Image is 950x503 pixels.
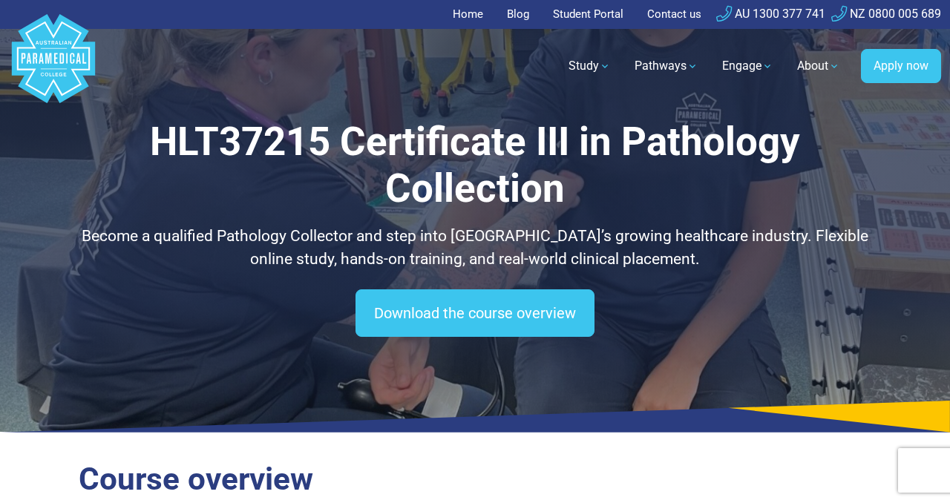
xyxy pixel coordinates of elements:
[713,45,782,87] a: Engage
[79,225,871,272] p: Become a qualified Pathology Collector and step into [GEOGRAPHIC_DATA]’s growing healthcare indus...
[79,461,871,499] h2: Course overview
[560,45,620,87] a: Study
[861,49,941,83] a: Apply now
[79,119,871,213] h1: HLT37215 Certificate III in Pathology Collection
[716,7,825,21] a: AU 1300 377 741
[9,29,98,104] a: Australian Paramedical College
[626,45,707,87] a: Pathways
[788,45,849,87] a: About
[356,289,594,337] a: Download the course overview
[831,7,941,21] a: NZ 0800 005 689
